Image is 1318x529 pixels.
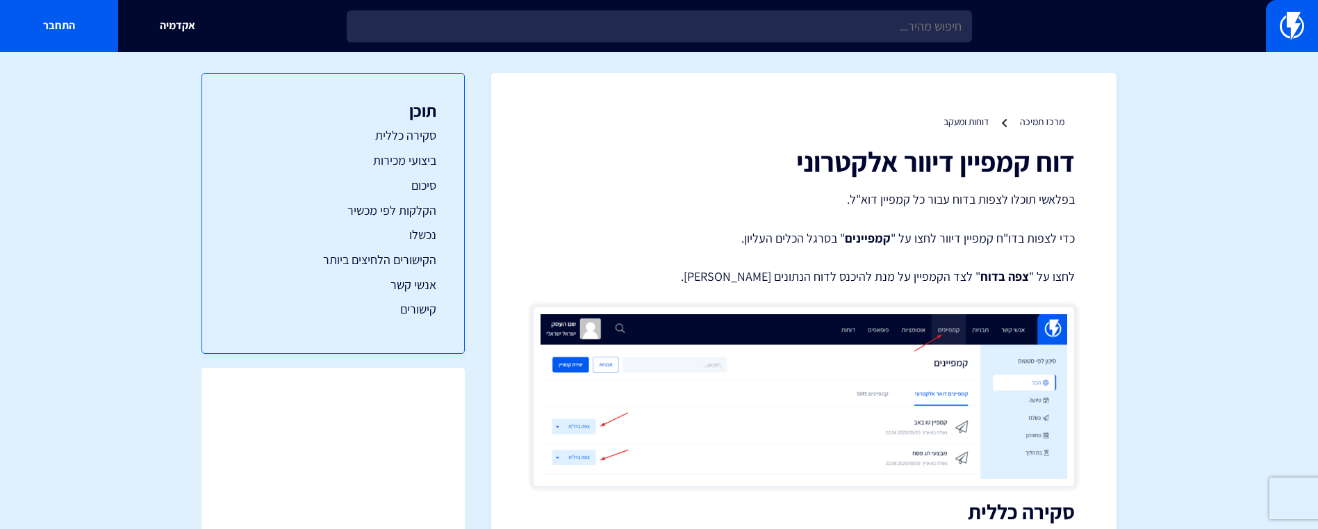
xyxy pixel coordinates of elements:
a: מרכז תמיכה [1020,115,1064,128]
a: אנשי קשר [230,276,436,294]
a: נכשלו [230,226,436,244]
a: דוחות ומעקב [944,115,989,128]
strong: צפה בדוח [980,268,1029,284]
a: הקישורים הלחיצים ביותר [230,251,436,269]
p: לחצו על " " לצד הקמפיין על מנת להיכנס לדוח הנתונים [PERSON_NAME]. [533,268,1075,286]
a: סיכום [230,177,436,195]
a: ביצועי מכירות [230,152,436,170]
h2: סקירה כללית [533,500,1075,523]
a: סקירה כללית [230,127,436,145]
h1: דוח קמפיין דיוור אלקטרוני [533,146,1075,177]
a: הקלקות לפי מכשיר [230,202,436,220]
input: חיפוש מהיר... [347,10,972,42]
a: קישורים [230,300,436,318]
h3: תוכן [230,101,436,120]
p: בפלאשי תוכלו לצפות בדוח עבור כל קמפיין דוא"ל. [533,190,1075,209]
strong: קמפיינים [845,230,891,246]
p: כדי לצפות בדו"ח קמפיין דיוור לחצו על " " בסרגל הכלים העליון. [533,229,1075,247]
